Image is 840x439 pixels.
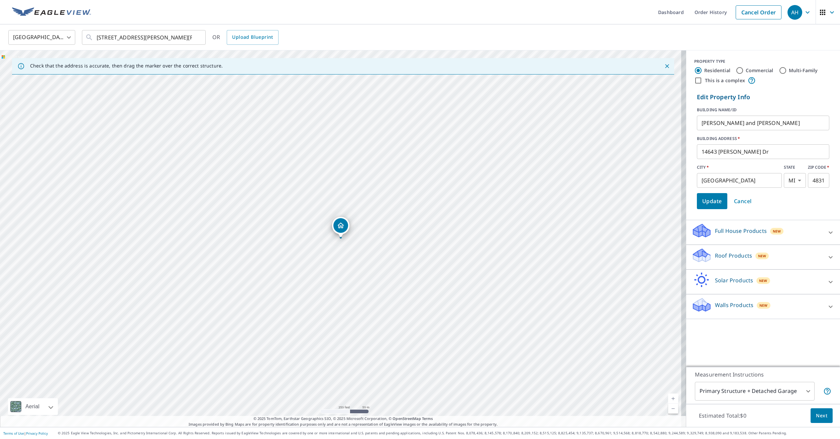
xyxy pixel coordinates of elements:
div: Aerial [23,398,41,415]
label: BUILDING ADDRESS [697,136,829,142]
button: Next [811,408,833,423]
label: Residential [704,67,730,74]
p: © 2025 Eagle View Technologies, Inc. and Pictometry International Corp. All Rights Reserved. Repo... [58,431,837,436]
p: Solar Products [715,276,753,284]
a: Privacy Policy [26,431,48,436]
span: Your report will include the primary structure and a detached garage if one exists. [823,387,831,395]
span: New [759,303,768,308]
a: Upload Blueprint [227,30,278,45]
div: Primary Structure + Detached Garage [695,382,815,401]
span: Cancel [734,196,752,206]
label: BUILDING NAME/ID [697,107,829,113]
a: Cancel Order [736,5,781,19]
div: OR [212,30,279,45]
label: This is a complex [705,77,745,84]
em: MI [789,177,795,184]
span: New [758,253,766,259]
span: Next [816,412,827,420]
label: Commercial [746,67,773,74]
a: Current Level 17, Zoom In [668,394,678,404]
label: Multi-Family [789,67,818,74]
p: Measurement Instructions [695,371,831,379]
button: Close [663,62,671,70]
input: Search by address or latitude-longitude [97,28,192,47]
div: MI [784,173,806,188]
button: Cancel [729,193,757,209]
label: CITY [697,164,782,170]
div: Aerial [8,398,58,415]
div: Solar ProductsNew [692,272,835,291]
p: Estimated Total: $0 [694,408,752,423]
p: Full House Products [715,227,767,235]
span: New [773,229,781,234]
div: Full House ProductsNew [692,223,835,242]
a: Current Level 17, Zoom Out [668,404,678,414]
label: ZIP CODE [808,164,829,170]
img: EV Logo [12,7,91,17]
div: [GEOGRAPHIC_DATA] [8,28,75,47]
div: Dropped pin, building 1, Residential property, 14643 Alma Dr Sterling Heights, MI 48313 [332,217,349,238]
p: Edit Property Info [697,93,829,102]
p: Roof Products [715,252,752,260]
p: Walls Products [715,301,753,309]
span: Upload Blueprint [232,33,273,41]
a: Terms [422,416,433,421]
button: Update [697,193,727,209]
span: New [759,278,767,283]
p: | [3,431,48,435]
div: AH [787,5,802,20]
p: Check that the address is accurate, then drag the marker over the correct structure. [30,63,223,69]
a: OpenStreetMap [393,416,421,421]
a: Terms of Use [3,431,24,436]
div: Walls ProductsNew [692,297,835,316]
div: Roof ProductsNew [692,248,835,267]
div: PROPERTY TYPE [694,58,832,64]
span: Update [702,196,722,206]
label: STATE [784,164,806,170]
span: © 2025 TomTom, Earthstar Geographics SIO, © 2025 Microsoft Corporation, © [253,416,433,422]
